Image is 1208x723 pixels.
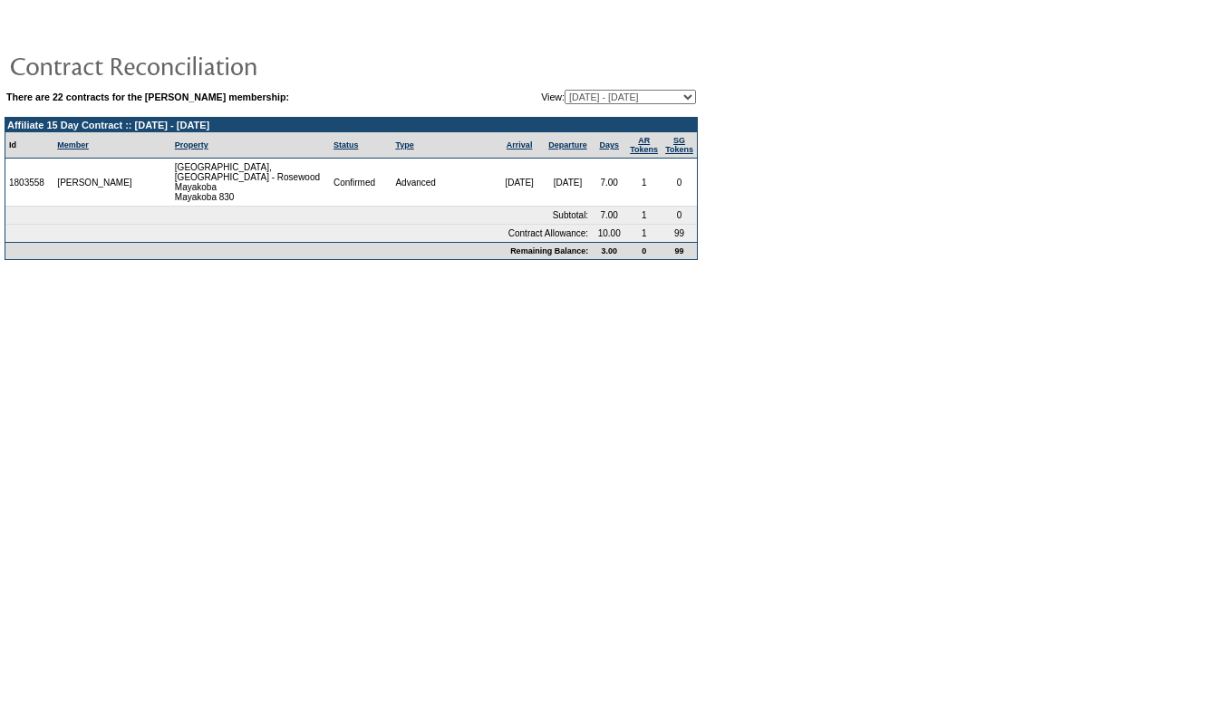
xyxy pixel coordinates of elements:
[395,140,413,149] a: Type
[592,242,626,259] td: 3.00
[544,159,592,207] td: [DATE]
[626,159,662,207] td: 1
[626,242,662,259] td: 0
[592,159,626,207] td: 7.00
[5,118,697,132] td: Affiliate 15 Day Contract :: [DATE] - [DATE]
[452,90,696,104] td: View:
[662,242,697,259] td: 99
[495,159,543,207] td: [DATE]
[662,225,697,242] td: 99
[630,136,658,154] a: ARTokens
[330,159,392,207] td: Confirmed
[171,159,330,207] td: [GEOGRAPHIC_DATA], [GEOGRAPHIC_DATA] - Rosewood Mayakoba Mayakoba 830
[626,225,662,242] td: 1
[592,207,626,225] td: 7.00
[9,47,372,83] img: pgTtlContractReconciliation.gif
[57,140,89,149] a: Member
[507,140,533,149] a: Arrival
[5,132,53,159] td: Id
[175,140,208,149] a: Property
[665,136,693,154] a: SGTokens
[592,225,626,242] td: 10.00
[6,92,289,102] b: There are 22 contracts for the [PERSON_NAME] membership:
[5,225,592,242] td: Contract Allowance:
[5,242,592,259] td: Remaining Balance:
[5,207,592,225] td: Subtotal:
[662,207,697,225] td: 0
[548,140,587,149] a: Departure
[5,159,53,207] td: 1803558
[333,140,359,149] a: Status
[626,207,662,225] td: 1
[53,159,137,207] td: [PERSON_NAME]
[599,140,619,149] a: Days
[662,159,697,207] td: 0
[391,159,495,207] td: Advanced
